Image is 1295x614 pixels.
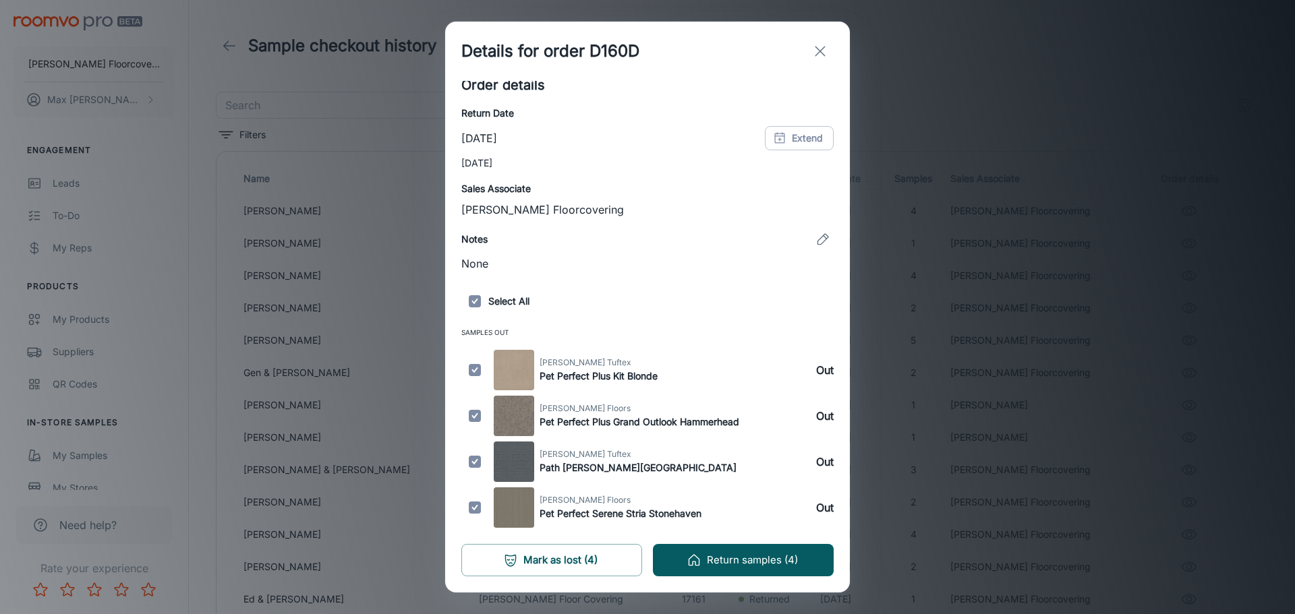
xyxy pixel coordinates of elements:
button: Extend [765,126,834,150]
span: [PERSON_NAME] Tuftex [540,357,658,369]
h5: Order details [461,75,834,95]
p: None [461,255,834,272]
button: exit [807,38,834,65]
p: [DATE] [461,130,497,146]
span: [PERSON_NAME] Floors [540,402,739,415]
img: Pet Perfect Plus Grand Outlook Hammerhead [494,396,534,436]
h6: Pet Perfect Plus Kit Blonde [540,369,658,383]
h6: Return Date [461,106,834,121]
span: [PERSON_NAME] Tuftex [540,448,737,460]
img: Path Glen Falls [494,441,534,482]
h6: Pet Perfect Plus Grand Outlook Hammerhead [540,415,739,429]
span: Samples Out [461,326,834,344]
h6: Out [816,408,834,424]
button: Return samples (4) [653,544,834,576]
h6: Out [816,454,834,470]
button: Mark as lost (4) [461,544,642,576]
img: Pet Perfect Serene Stria Stonehaven [494,487,534,528]
h6: Out [816,499,834,516]
h6: Out [816,362,834,378]
h6: Select All [461,288,834,315]
p: [PERSON_NAME] Floorcovering [461,202,834,218]
h1: Details for order D160D [461,39,639,63]
h6: Notes [461,232,488,247]
p: [DATE] [461,156,834,171]
h6: Pet Perfect Serene Stria Stonehaven [540,506,701,521]
h6: Sales Associate [461,181,834,196]
span: [PERSON_NAME] Floors [540,494,701,506]
img: Pet Perfect Plus Kit Blonde [494,350,534,390]
h6: Path [PERSON_NAME][GEOGRAPHIC_DATA] [540,460,737,475]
